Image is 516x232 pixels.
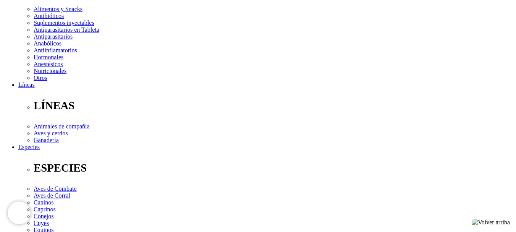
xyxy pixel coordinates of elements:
a: Antibióticos [34,13,64,19]
a: Aves de Corral [34,192,70,199]
a: Aves y cerdos [34,130,68,136]
a: Antiinflamatorios [34,47,77,54]
a: Cuyes [34,220,49,226]
a: Líneas [18,81,35,88]
a: Caprinos [34,206,56,213]
a: Aves de Combate [34,185,77,192]
a: Hormonales [34,54,63,60]
iframe: Brevo live chat [8,201,31,224]
a: Ganadería [34,137,59,143]
a: Animales de compañía [34,123,90,130]
img: Volver arriba [472,219,510,226]
a: Alimentos y Snacks [34,6,82,12]
p: LÍNEAS [34,99,513,112]
a: Antiparasitarios [34,33,73,40]
a: Anabólicos [34,40,61,47]
a: Conejos [34,213,53,219]
a: Especies [18,144,40,150]
a: Caninos [34,199,53,206]
a: Anestésicos [34,61,63,67]
a: Antiparasitarios en Tableta [34,26,99,33]
p: ESPECIES [34,162,513,174]
a: Otros [34,75,47,81]
a: Nutricionales [34,68,66,74]
a: Suplementos inyectables [34,19,94,26]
